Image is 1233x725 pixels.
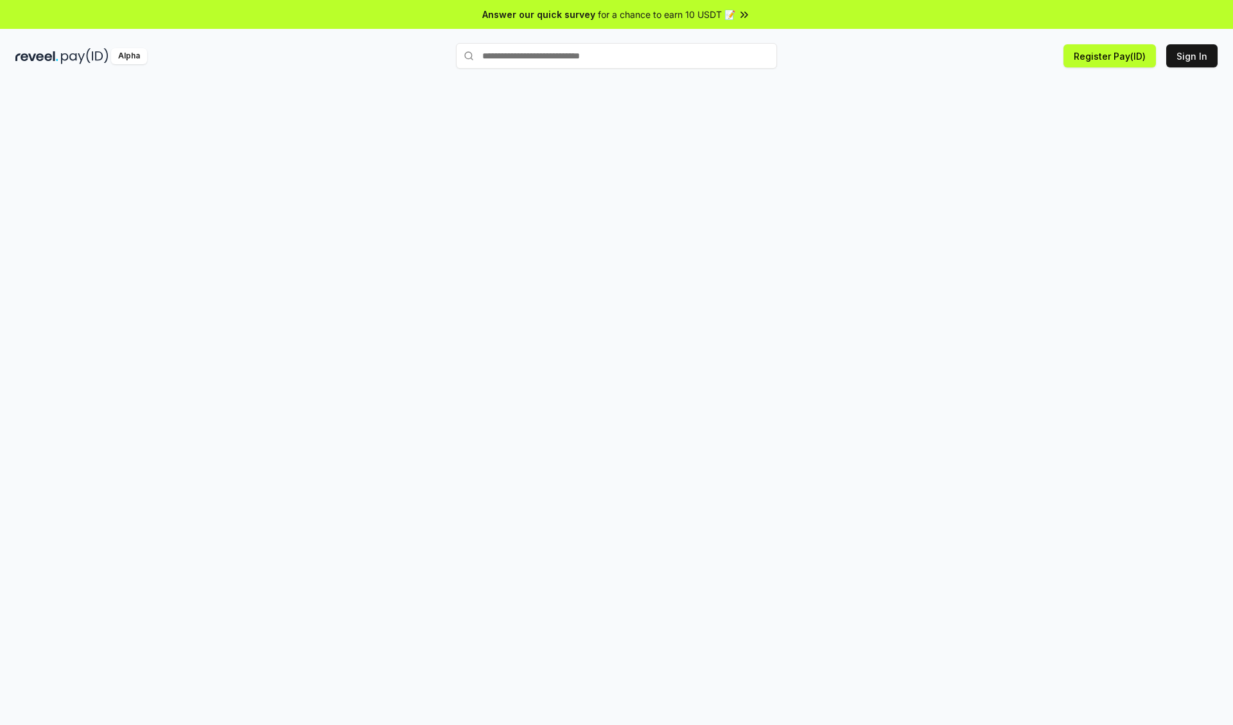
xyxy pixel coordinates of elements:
button: Sign In [1166,44,1218,67]
span: for a chance to earn 10 USDT 📝 [598,8,735,21]
button: Register Pay(ID) [1063,44,1156,67]
img: reveel_dark [15,48,58,64]
div: Alpha [111,48,147,64]
img: pay_id [61,48,109,64]
span: Answer our quick survey [482,8,595,21]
